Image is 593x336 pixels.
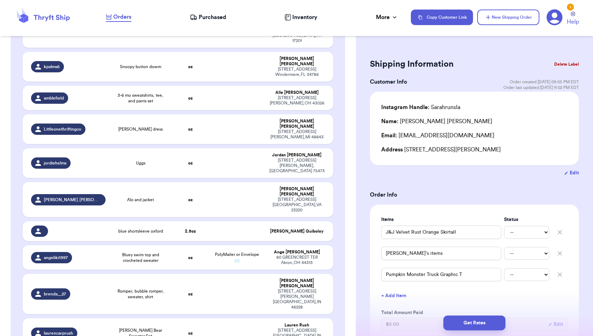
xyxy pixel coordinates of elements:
label: Total Amount Paid [381,309,568,316]
span: angeliki1997 [44,255,68,260]
a: Inventory [284,13,317,22]
span: brenda__27 [44,291,66,297]
span: Purchased [199,13,226,22]
strong: oz [188,65,193,69]
button: Edit [564,169,579,176]
strong: 2.5 oz [185,229,196,233]
div: [STREET_ADDRESS] Windermere , FL 34786 [269,67,325,77]
div: More [376,13,398,22]
span: Uggs [136,160,145,166]
div: [STREET_ADDRESS][PERSON_NAME] [381,145,568,154]
div: [STREET_ADDRESS] [GEOGRAPHIC_DATA] , VA 23220 [269,197,325,213]
span: jordiehelms [44,160,66,166]
button: + Add Item [378,288,570,304]
div: 1 [567,4,574,11]
div: [EMAIL_ADDRESS][DOMAIN_NAME] [381,131,568,140]
div: [PERSON_NAME] [PERSON_NAME] [269,56,325,67]
span: [PERSON_NAME] dress [118,126,163,132]
strong: oz [188,292,193,296]
span: Alo and jacket [127,197,154,203]
h3: Order Info [370,191,579,199]
span: [PERSON_NAME].[PERSON_NAME] [44,197,101,203]
div: Jordan [PERSON_NAME] [269,152,325,158]
span: amblefield [44,95,64,101]
span: Instagram Handle: [381,104,430,110]
div: [STREET_ADDRESS] [PERSON_NAME] , MI 48843 [269,129,325,140]
span: kpalms6 [44,64,60,70]
strong: oz [188,331,193,335]
span: Address [381,147,403,152]
button: Copy Customer Link [411,10,473,25]
a: Orders [106,13,131,22]
a: Purchased [190,13,226,22]
span: Inventory [292,13,317,22]
div: [PERSON_NAME] Quiboloy [269,229,325,234]
div: [PERSON_NAME] [PERSON_NAME] [269,186,325,197]
span: blue shortsleeve oxford [118,228,163,234]
span: laurencarprush [44,330,73,336]
strong: oz [188,96,193,100]
button: New Shipping Order [477,10,539,25]
strong: oz [188,198,193,202]
span: Order created: [DATE] 09:05 PM EDT [510,79,579,85]
div: [STREET_ADDRESS] [PERSON_NAME] , OH 43026 [269,95,325,106]
div: 80 GREENCREST TER Akron , OH 44313 [269,255,325,265]
div: [STREET_ADDRESS] [PERSON_NAME] , [GEOGRAPHIC_DATA] 75473 [269,158,325,174]
strong: oz [188,127,193,131]
h3: Customer Info [370,78,407,86]
div: [PERSON_NAME] [PERSON_NAME] [381,117,492,126]
h2: Shipping Information [370,59,454,70]
span: Email: [381,133,397,138]
span: 3-6 mo sweatshirts, tee, and pants set [114,92,168,104]
div: Lauren Rush [269,323,325,328]
span: Littleonethriftingco [44,126,81,132]
span: Order last updated: [DATE] 11:02 PM EDT [503,85,579,90]
div: Ange [PERSON_NAME] [269,250,325,255]
span: PolyMailer or Envelope ✉️ [215,252,259,263]
span: Name: [381,119,399,124]
span: Help [567,18,579,26]
div: [PERSON_NAME] [PERSON_NAME] [269,119,325,129]
div: [STREET_ADDRESS][PERSON_NAME] [GEOGRAPHIC_DATA] , IN 46228 [269,289,325,310]
strong: oz [188,161,193,165]
span: Orders [113,13,131,21]
div: Alle [PERSON_NAME] [269,90,325,95]
strong: oz [188,256,193,260]
div: [PERSON_NAME] [PERSON_NAME] [269,278,325,289]
label: Status [504,216,549,223]
a: 1 [546,9,563,25]
span: Romper, bubble romper, sweater, shirt [114,288,168,300]
a: Help [567,12,579,26]
button: Get Rates [443,316,505,330]
button: Delete Label [551,56,582,72]
label: Items [381,216,501,223]
div: Sarahrunsla [381,103,460,112]
span: Bluey swim top and crocheted sweater [114,252,168,263]
span: Snoopy button dowm [120,64,161,70]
